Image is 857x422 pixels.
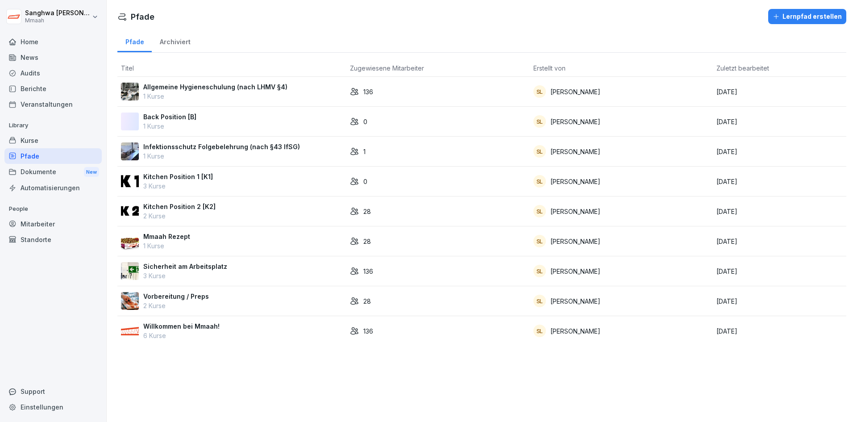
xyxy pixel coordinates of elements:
[363,326,373,336] p: 136
[143,172,213,181] p: Kitchen Position 1 [K1]
[533,235,546,247] div: SL
[550,117,600,126] p: [PERSON_NAME]
[4,216,102,232] a: Mitarbeiter
[121,262,139,280] img: lc2q8w2m64dx5j1833xo83fo.png
[143,292,209,301] p: Vorbereitung / Preps
[143,92,287,101] p: 1 Kurse
[550,297,600,306] p: [PERSON_NAME]
[4,65,102,81] a: Audits
[4,384,102,399] div: Support
[121,142,139,160] img: mnj845h9lldl1ujuaevdgbbe.png
[131,11,154,23] h1: Pfade
[768,9,846,24] button: Lernpfad erstellen
[121,232,139,250] img: f4ylqw6d7f9doafj0xxw0tjp.png
[363,207,371,216] p: 28
[143,211,216,221] p: 2 Kurse
[550,87,600,96] p: [PERSON_NAME]
[25,17,90,24] p: Mmaah
[363,117,367,126] p: 0
[121,172,139,190] img: yq453ucogkjr35iszyc0b9i9.png
[143,202,216,211] p: Kitchen Position 2 [K2]
[143,151,300,161] p: 1 Kurse
[716,87,843,96] p: [DATE]
[152,29,198,52] a: Archiviert
[143,82,287,92] p: Allgemeine Hygieneschulung (nach LHMV §4)
[550,207,600,216] p: [PERSON_NAME]
[4,399,102,415] a: Einstellungen
[716,297,843,306] p: [DATE]
[121,83,139,100] img: j4s38dokkwpoalzdi4v7r39m.png
[773,12,842,21] div: Lernpfad erstellen
[550,237,600,246] p: [PERSON_NAME]
[716,326,843,336] p: [DATE]
[4,34,102,50] a: Home
[716,117,843,126] p: [DATE]
[716,147,843,156] p: [DATE]
[363,147,366,156] p: 1
[533,295,546,307] div: SL
[121,322,139,340] img: b636k1mdfmci2kdxgx7zc61r.png
[4,81,102,96] a: Berichte
[533,325,546,337] div: SL
[716,177,843,186] p: [DATE]
[363,267,373,276] p: 136
[716,64,769,72] span: Zuletzt bearbeitet
[143,301,209,310] p: 2 Kurse
[4,180,102,196] a: Automatisierungen
[117,29,152,52] a: Pfade
[533,145,546,158] div: SL
[25,9,90,17] p: Sanghwa [PERSON_NAME]
[143,121,196,131] p: 1 Kurse
[363,87,373,96] p: 136
[84,167,99,177] div: New
[533,175,546,188] div: SL
[363,237,371,246] p: 28
[550,177,600,186] p: [PERSON_NAME]
[550,326,600,336] p: [PERSON_NAME]
[716,267,843,276] p: [DATE]
[143,331,220,340] p: 6 Kurse
[363,177,367,186] p: 0
[4,232,102,247] a: Standorte
[716,237,843,246] p: [DATE]
[143,241,190,251] p: 1 Kurse
[143,322,220,331] p: Willkommen bei Mmaah!
[550,147,600,156] p: [PERSON_NAME]
[4,118,102,133] p: Library
[550,267,600,276] p: [PERSON_NAME]
[4,133,102,148] a: Kurse
[350,64,424,72] span: Zugewiesene Mitarbeiter
[533,64,566,72] span: Erstellt von
[143,142,300,151] p: Infektionsschutz Folgebelehrung (nach §43 IfSG)
[4,148,102,164] a: Pfade
[121,202,139,220] img: m80q0xjq6a6gqbcofr2la3yu.png
[4,164,102,180] a: DokumenteNew
[143,262,227,271] p: Sicherheit am Arbeitsplatz
[533,115,546,128] div: SL
[4,202,102,216] p: People
[143,232,190,241] p: Mmaah Rezept
[533,265,546,277] div: SL
[121,292,139,310] img: zgq4tl0olxopzgbev14l1ycs.png
[533,85,546,98] div: SL
[121,64,134,72] span: Titel
[4,50,102,65] a: News
[4,96,102,112] a: Veranstaltungen
[143,112,196,121] p: Back Position [B]
[143,271,227,280] p: 3 Kurse
[4,164,102,180] div: Dokumente
[716,207,843,216] p: [DATE]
